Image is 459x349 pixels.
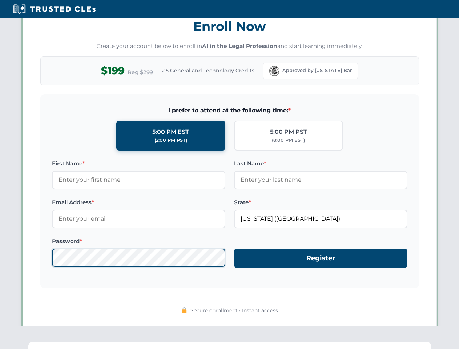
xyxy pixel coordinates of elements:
[52,210,225,228] input: Enter your email
[52,106,407,115] span: I prefer to attend at the following time:
[154,137,187,144] div: (2:00 PM PST)
[234,159,407,168] label: Last Name
[181,307,187,313] img: 🔒
[128,68,153,77] span: Reg $299
[101,63,125,79] span: $199
[162,67,254,75] span: 2.5 General and Technology Credits
[269,66,279,76] img: Florida Bar
[234,249,407,268] button: Register
[202,43,277,49] strong: AI in the Legal Profession
[52,159,225,168] label: First Name
[234,198,407,207] label: State
[270,127,307,137] div: 5:00 PM PST
[190,306,278,314] span: Secure enrollment • Instant access
[40,42,419,51] p: Create your account below to enroll in and start learning immediately.
[272,137,305,144] div: (8:00 PM EST)
[282,67,352,74] span: Approved by [US_STATE] Bar
[52,171,225,189] input: Enter your first name
[11,4,98,15] img: Trusted CLEs
[52,198,225,207] label: Email Address
[234,210,407,228] input: Florida (FL)
[152,127,189,137] div: 5:00 PM EST
[234,171,407,189] input: Enter your last name
[52,237,225,246] label: Password
[40,15,419,38] h3: Enroll Now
